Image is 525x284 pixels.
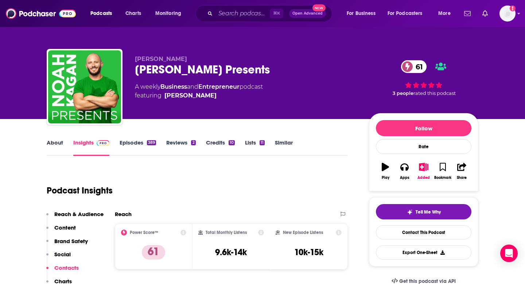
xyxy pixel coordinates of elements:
[147,140,156,145] div: 389
[438,8,451,19] span: More
[376,204,471,219] button: tell me why sparkleTell Me Why
[191,140,195,145] div: 2
[400,176,409,180] div: Apps
[160,83,187,90] a: Business
[135,82,263,100] div: A weekly podcast
[408,60,427,73] span: 61
[198,83,240,90] a: Entrepreneur
[461,7,474,20] a: Show notifications dropdown
[155,8,181,19] span: Monitoring
[393,91,413,96] span: 3 people
[289,9,326,18] button: Open AdvancedNew
[46,251,71,264] button: Social
[54,211,104,218] p: Reach & Audience
[369,55,478,101] div: 61 3 peoplerated this podcast
[376,225,471,239] a: Contact This Podcast
[164,91,217,100] a: Noah Kagan
[46,224,76,238] button: Content
[54,251,71,258] p: Social
[294,247,323,258] h3: 10k-15k
[85,8,121,19] button: open menu
[166,139,195,156] a: Reviews2
[395,158,414,184] button: Apps
[413,91,456,96] span: rated this podcast
[90,8,112,19] span: Podcasts
[499,5,516,22] img: User Profile
[416,209,441,215] span: Tell Me Why
[215,8,270,19] input: Search podcasts, credits, & more...
[457,176,467,180] div: Share
[347,8,376,19] span: For Business
[479,7,491,20] a: Show notifications dropdown
[312,4,326,11] span: New
[54,264,79,271] p: Contacts
[125,8,141,19] span: Charts
[135,91,263,100] span: featuring
[48,50,121,123] img: Noah Kagan Presents
[6,7,76,20] img: Podchaser - Follow, Share and Rate Podcasts
[135,55,187,62] span: [PERSON_NAME]
[407,209,413,215] img: tell me why sparkle
[376,139,471,154] div: Rate
[382,176,389,180] div: Play
[150,8,191,19] button: open menu
[130,230,158,235] h2: Power Score™
[417,176,430,180] div: Added
[206,230,247,235] h2: Total Monthly Listens
[97,140,109,146] img: Podchaser Pro
[46,211,104,224] button: Reach & Audience
[47,139,63,156] a: About
[401,60,427,73] a: 61
[245,139,265,156] a: Lists11
[414,158,433,184] button: Added
[292,12,323,15] span: Open Advanced
[54,238,88,245] p: Brand Safety
[376,120,471,136] button: Follow
[54,224,76,231] p: Content
[376,158,395,184] button: Play
[260,140,265,145] div: 11
[115,211,132,218] h2: Reach
[202,5,339,22] div: Search podcasts, credits, & more...
[229,140,235,145] div: 10
[452,158,471,184] button: Share
[434,176,451,180] div: Bookmark
[187,83,198,90] span: and
[270,9,283,18] span: ⌘ K
[46,264,79,278] button: Contacts
[510,5,516,11] svg: Add a profile image
[47,185,113,196] h1: Podcast Insights
[500,245,518,262] div: Open Intercom Messenger
[206,139,235,156] a: Credits10
[388,8,423,19] span: For Podcasters
[120,139,156,156] a: Episodes389
[499,5,516,22] button: Show profile menu
[433,158,452,184] button: Bookmark
[433,8,460,19] button: open menu
[383,8,433,19] button: open menu
[142,245,165,260] p: 61
[499,5,516,22] span: Logged in as abirchfield
[376,245,471,260] button: Export One-Sheet
[283,230,323,235] h2: New Episode Listens
[215,247,247,258] h3: 9.6k-14k
[46,238,88,251] button: Brand Safety
[121,8,145,19] a: Charts
[342,8,385,19] button: open menu
[73,139,109,156] a: InsightsPodchaser Pro
[275,139,293,156] a: Similar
